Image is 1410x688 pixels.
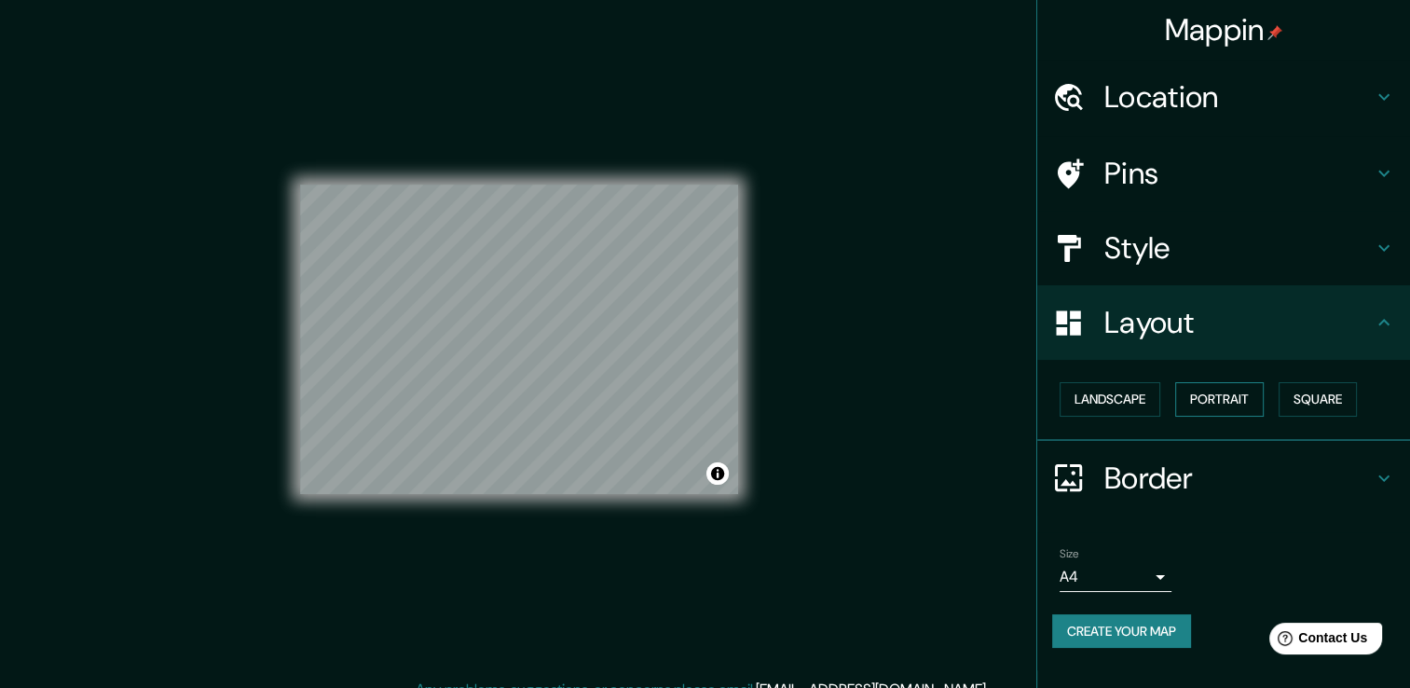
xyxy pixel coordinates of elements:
h4: Border [1104,460,1373,497]
button: Landscape [1060,382,1160,417]
canvas: Map [300,185,738,494]
iframe: Help widget launcher [1244,615,1389,667]
button: Square [1279,382,1357,417]
img: pin-icon.png [1267,25,1282,40]
div: Layout [1037,285,1410,360]
h4: Mappin [1165,11,1283,48]
div: Border [1037,441,1410,516]
h4: Style [1104,229,1373,267]
h4: Location [1104,78,1373,116]
div: A4 [1060,562,1171,592]
button: Create your map [1052,614,1191,649]
button: Portrait [1175,382,1264,417]
h4: Layout [1104,304,1373,341]
div: Location [1037,60,1410,134]
div: Pins [1037,136,1410,211]
h4: Pins [1104,155,1373,192]
div: Style [1037,211,1410,285]
button: Toggle attribution [706,462,729,485]
label: Size [1060,545,1079,561]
